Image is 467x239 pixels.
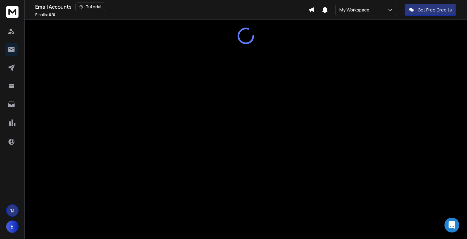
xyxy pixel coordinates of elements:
p: Emails : [35,12,55,17]
button: E [6,220,19,233]
span: 0 / 0 [49,12,55,17]
button: Get Free Credits [405,4,456,16]
div: Open Intercom Messenger [444,218,459,232]
p: Get Free Credits [418,7,452,13]
p: My Workspace [339,7,372,13]
div: Email Accounts [35,2,308,11]
button: Tutorial [75,2,105,11]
